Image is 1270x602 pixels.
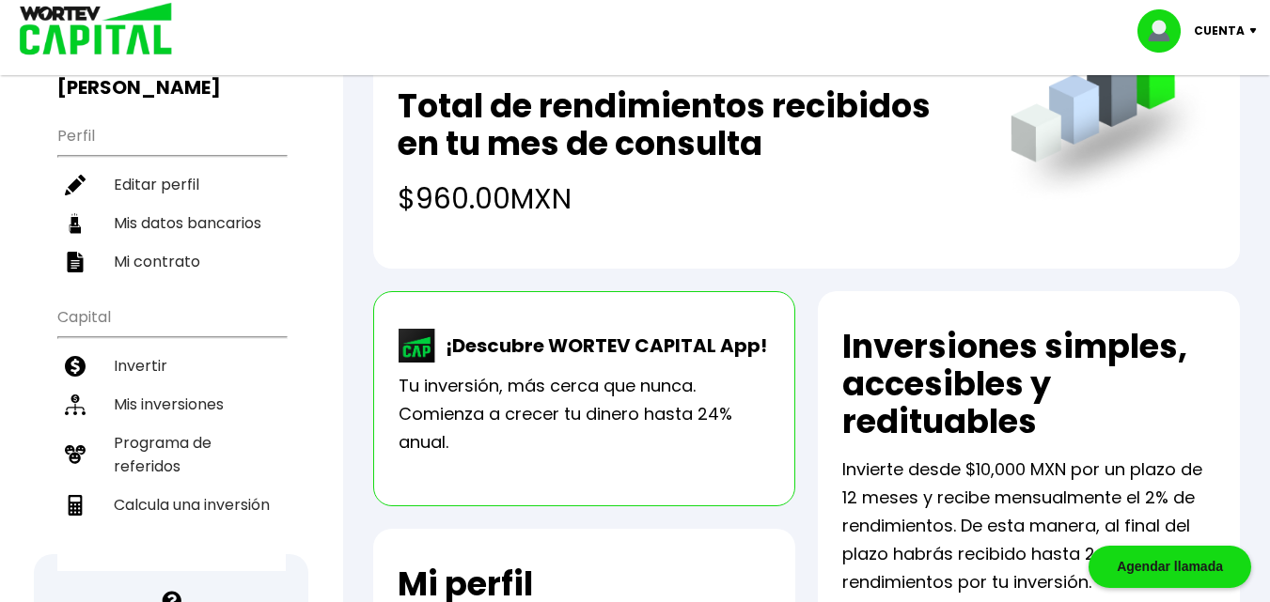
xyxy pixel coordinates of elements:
p: Tu inversión, más cerca que nunca. Comienza a crecer tu dinero hasta 24% anual. [399,372,770,456]
h2: Inversiones simples, accesibles y redituables [842,328,1215,440]
a: Mis datos bancarios [57,204,286,242]
a: Programa de referidos [57,424,286,486]
a: Mis inversiones [57,385,286,424]
b: [PERSON_NAME] [57,74,221,100]
a: Editar perfil [57,165,286,204]
img: inversiones-icon.6695dc30.svg [65,394,86,415]
p: Cuenta [1194,17,1245,45]
img: calculadora-icon.17d418c4.svg [65,495,86,516]
img: invertir-icon.b3b967d7.svg [65,356,86,377]
img: recomiendanos-icon.9b8e9327.svg [65,444,86,465]
a: Calcula una inversión [57,486,286,524]
p: ¡Descubre WORTEV CAPITAL App! [436,332,767,360]
h4: $960.00 MXN [398,178,973,220]
img: contrato-icon.f2db500c.svg [65,252,86,272]
h3: Buen día, [57,53,286,100]
img: datos-icon.10cf9172.svg [65,213,86,234]
a: Invertir [57,347,286,385]
img: wortev-capital-app-icon [399,329,436,363]
ul: Perfil [57,115,286,281]
img: profile-image [1137,9,1194,53]
div: Agendar llamada [1089,546,1251,588]
img: editar-icon.952d3147.svg [65,175,86,195]
p: Invierte desde $10,000 MXN por un plazo de 12 meses y recibe mensualmente el 2% de rendimientos. ... [842,455,1215,596]
ul: Capital [57,296,286,571]
img: icon-down [1245,28,1270,34]
h2: Total de rendimientos recibidos en tu mes de consulta [398,87,973,162]
a: Mi contrato [57,242,286,281]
